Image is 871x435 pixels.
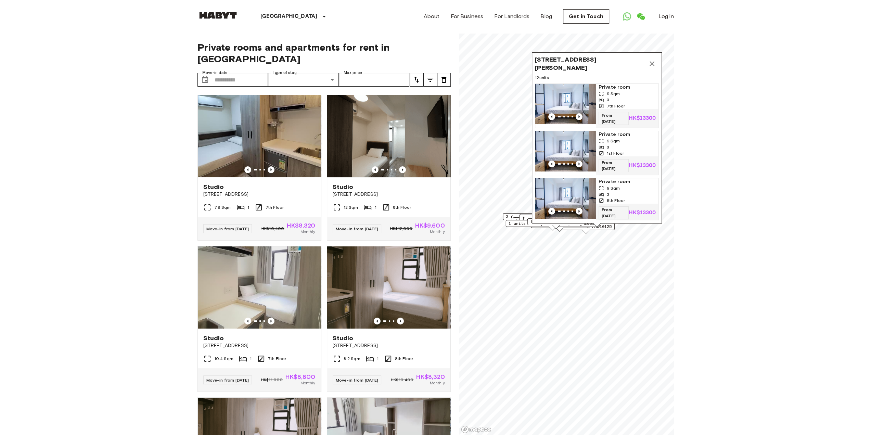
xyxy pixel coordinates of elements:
span: Studio [203,183,224,191]
img: Marketing picture of unit HK-01-046-007-03 [535,84,596,124]
a: Marketing picture of unit HK-01-046-008-03Previous imagePrevious imagePrivate room9 Sqm38th Floor... [535,178,659,222]
p: HK$13300 [628,116,655,121]
span: 3 [606,144,609,150]
span: 1 [250,356,252,362]
a: For Business [450,12,483,21]
span: 12 Sqm [344,204,358,210]
a: Blog [540,12,552,21]
button: Previous image [244,166,251,173]
span: Move-in from [DATE] [206,378,249,383]
span: 8th Floor [393,204,411,210]
a: Log in [658,12,674,21]
span: Private room [598,131,655,138]
span: [STREET_ADDRESS] [333,342,445,349]
a: Marketing picture of unit HK-01-046-007-03Previous imagePrevious imagePrivate room9 Sqm37th Floor... [535,84,659,128]
label: Type of stay [273,70,297,76]
img: Marketing picture of unit HK-01-046-008-03 [535,178,596,219]
span: HK$12,000 [390,226,412,232]
span: Studio [333,334,354,342]
div: Map marker [557,223,614,234]
span: 1 [247,204,249,210]
span: Move-in from [DATE] [336,378,379,383]
span: From [DATE] [598,112,628,125]
div: Map marker [511,215,569,226]
button: Previous image [397,318,404,324]
span: Monthly [300,229,315,235]
a: Marketing picture of unit HK-01-046-001-03Previous imagePrevious imagePrivate room9 Sqm31st Floor... [535,131,659,175]
span: 1 units from [GEOGRAPHIC_DATA]$10890 [509,220,597,227]
span: 10.4 Sqm [214,356,233,362]
p: HK$13300 [628,210,655,216]
span: 9 Sqm [606,138,620,144]
p: [GEOGRAPHIC_DATA] [260,12,318,21]
span: 2 units from HK$10170 [522,214,574,220]
img: Habyt [197,12,239,19]
span: 1 [374,204,376,210]
span: Private room [598,178,655,185]
img: Marketing picture of unit HK-01-067-042-01 [198,95,321,177]
span: Monthly [430,380,445,386]
a: Marketing picture of unit HK-01-067-052-01Previous imagePrevious imageStudio[STREET_ADDRESS]8.2 S... [327,246,451,392]
span: HK$8,320 [287,222,315,229]
div: Map marker [505,220,600,231]
button: tune [410,73,423,87]
span: 3 units from [GEOGRAPHIC_DATA]$13000 [506,214,594,220]
span: HK$8,320 [416,374,445,380]
span: [STREET_ADDRESS] [203,342,316,349]
span: [STREET_ADDRESS] [333,191,445,198]
span: 3 [606,97,609,103]
span: 7th Floor [266,204,284,210]
span: Move-in from [DATE] [336,226,379,231]
a: For Landlords [494,12,529,21]
div: Map marker [503,213,597,224]
span: 8th Floor [395,356,413,362]
button: tune [423,73,437,87]
button: Previous image [576,161,582,167]
button: Previous image [548,161,555,167]
button: Previous image [548,208,555,215]
a: About [424,12,440,21]
img: Marketing picture of unit HK-01-067-052-01 [327,246,450,329]
span: 1 units from HK$21100 [530,219,581,225]
span: 8th Floor [606,197,625,204]
button: Choose date [198,73,212,87]
span: 1st Floor [606,150,624,156]
button: Previous image [244,318,251,324]
span: Monthly [300,380,315,386]
div: Map marker [523,217,580,228]
button: Previous image [374,318,381,324]
p: HK$13300 [628,163,655,168]
span: [STREET_ADDRESS][PERSON_NAME] [535,55,645,72]
img: Marketing picture of unit HK-01-046-001-03 [535,131,596,171]
button: Previous image [548,113,555,120]
button: Previous image [268,318,274,324]
span: 7.8 Sqm [214,204,231,210]
span: HK$11,000 [261,377,283,383]
span: 1 units from HK$11450 [526,217,577,223]
span: 9 Sqm [606,185,620,191]
a: Get in Touch [563,9,609,24]
div: Map marker [519,215,576,225]
span: 1 [377,356,379,362]
span: 1 units from HK$11200 [515,218,567,224]
span: HK$10,400 [391,377,413,383]
button: Previous image [576,113,582,120]
button: tune [437,73,451,87]
a: Marketing picture of unit HK-01-067-046-01Previous imagePrevious imageStudio[STREET_ADDRESS]12 Sq... [327,95,451,241]
span: 7th Floor [268,356,286,362]
button: Previous image [576,208,582,215]
img: Marketing picture of unit HK-01-067-044-01 [198,246,321,329]
span: Studio [333,183,354,191]
span: 7th Floor [606,103,625,109]
span: HK$10,400 [261,226,284,232]
span: Private room [598,84,655,91]
div: Map marker [532,52,662,227]
span: Studio [203,334,224,342]
span: 1 units from HK$10650 [514,215,566,221]
a: Open WeChat [634,10,648,23]
span: Private rooms and apartments for rent in [GEOGRAPHIC_DATA] [197,41,451,65]
div: Map marker [512,217,570,228]
span: [STREET_ADDRESS] [203,191,316,198]
a: Marketing picture of unit HK-01-067-042-01Previous imagePrevious imageStudio[STREET_ADDRESS]7.8 S... [197,95,321,241]
span: 3 [606,191,609,197]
